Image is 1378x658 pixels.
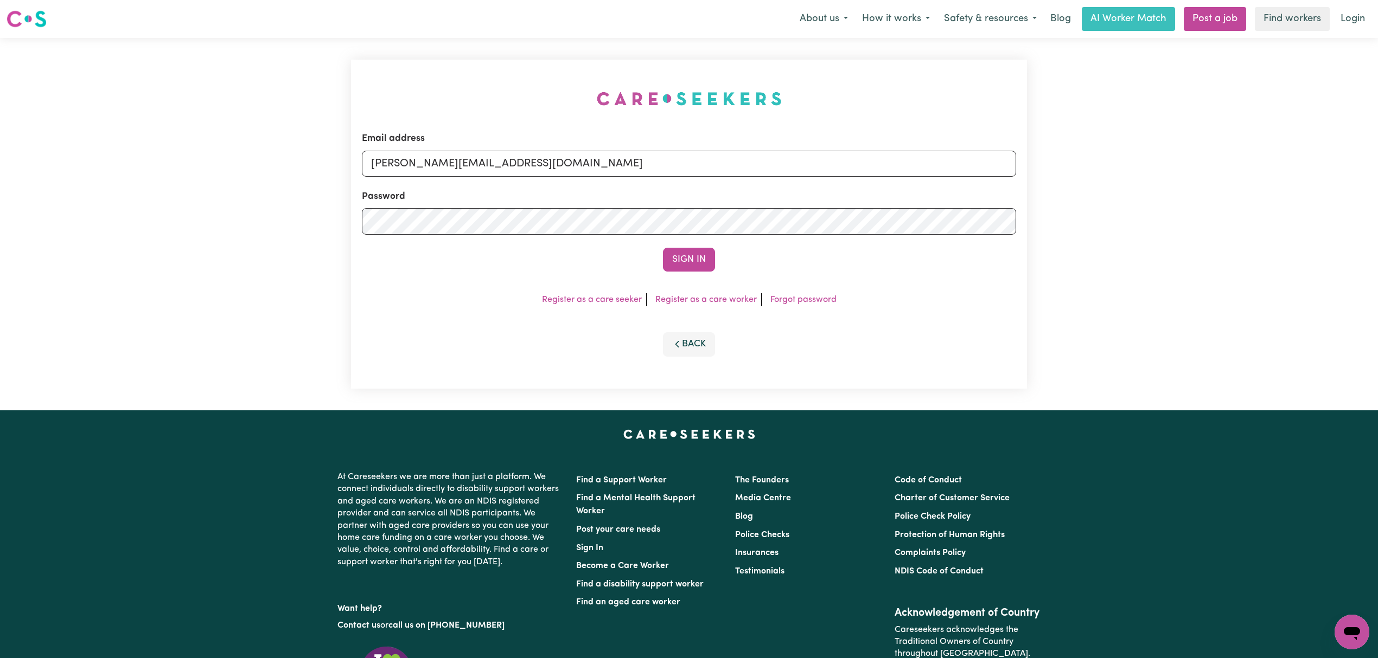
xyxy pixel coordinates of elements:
a: Find a Mental Health Support Worker [576,494,696,515]
input: Email address [362,151,1016,177]
button: Back [663,332,715,356]
a: Blog [1044,7,1077,31]
a: Register as a care worker [655,295,757,304]
p: At Careseekers we are more than just a platform. We connect individuals directly to disability su... [337,467,563,572]
a: Careseekers home page [623,430,755,438]
a: Charter of Customer Service [895,494,1010,502]
a: Contact us [337,621,380,630]
a: Blog [735,512,753,521]
button: Safety & resources [937,8,1044,30]
h2: Acknowledgement of Country [895,607,1041,620]
a: Post your care needs [576,525,660,534]
a: Register as a care seeker [542,295,642,304]
a: NDIS Code of Conduct [895,567,984,576]
a: Police Check Policy [895,512,971,521]
a: Find workers [1255,7,1330,31]
a: Login [1334,7,1371,31]
button: How it works [855,8,937,30]
p: or [337,615,563,636]
img: Careseekers logo [7,9,47,29]
a: Find a disability support worker [576,580,704,589]
iframe: Button to launch messaging window, conversation in progress [1335,615,1369,649]
a: Careseekers logo [7,7,47,31]
a: AI Worker Match [1082,7,1175,31]
a: Testimonials [735,567,784,576]
a: Complaints Policy [895,549,966,557]
a: Media Centre [735,494,791,502]
a: Insurances [735,549,779,557]
a: call us on [PHONE_NUMBER] [388,621,505,630]
a: Find a Support Worker [576,476,667,485]
a: Forgot password [770,295,837,304]
button: Sign In [663,248,715,272]
a: Sign In [576,544,603,552]
a: Protection of Human Rights [895,531,1005,539]
a: The Founders [735,476,789,485]
p: Want help? [337,598,563,615]
a: Code of Conduct [895,476,962,485]
a: Become a Care Worker [576,562,669,570]
a: Post a job [1184,7,1246,31]
a: Find an aged care worker [576,598,680,607]
label: Email address [362,132,425,146]
label: Password [362,190,405,204]
a: Police Checks [735,531,789,539]
button: About us [793,8,855,30]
